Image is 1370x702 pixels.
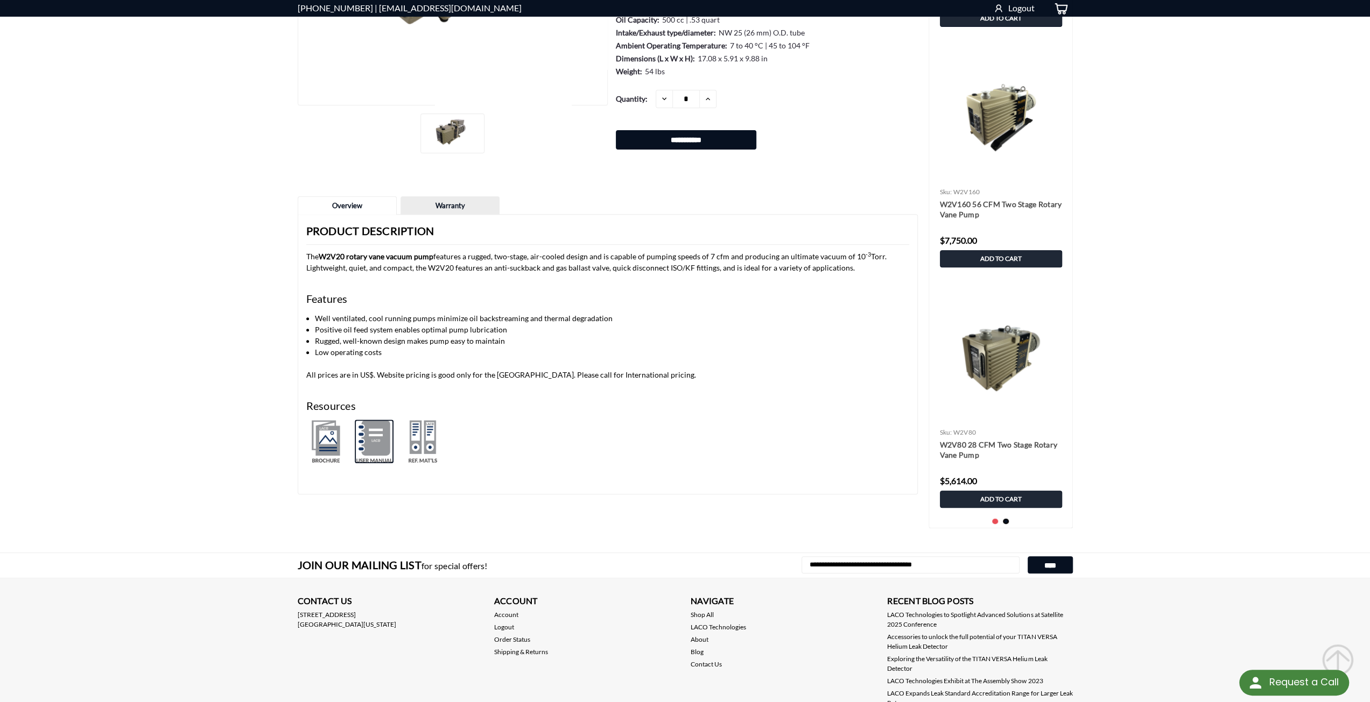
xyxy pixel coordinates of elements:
[616,14,659,25] dt: Oil Capacity:
[616,27,716,38] dt: Intake/Exhaust type/diameter:
[494,647,548,657] a: Shipping & Returns
[691,594,876,610] h3: Navigate
[1247,674,1264,691] img: round button
[1003,519,1009,524] button: 2 of 2
[298,594,483,610] h3: Contact Us
[644,66,664,77] dd: 54 lbs
[940,250,1062,267] a: Add to Cart
[421,561,488,571] span: for special offers!
[887,654,1072,673] a: Exploring the Versatility of the TITAN VERSA Helium Leak Detector
[298,196,397,215] a: Overview
[729,40,809,51] dd: 7 to 40 °C | 45 to 104 °F
[691,647,704,657] a: Blog
[424,117,477,147] img: W2V20 7 CFM Two Stage Rotary Vane Pump
[940,199,1062,221] a: W2V160 56 CFM Two Stage Rotary Vane Pump
[306,251,909,273] p: The features a rugged, two-stage, air-cooled design and is capable of pumping speeds of 7 cfm and...
[306,369,909,380] p: All prices are in US$. Website pricing is good only for the [GEOGRAPHIC_DATA]. Please call for In...
[494,610,518,620] a: Account
[940,235,977,245] span: $7,750.00
[315,313,909,324] li: Well ventilated, cool running pumps minimize oil backstreaming and thermal degradation
[494,594,679,610] h3: Account
[940,10,1062,27] a: Add to Cart
[616,53,695,64] dt: Dimensions (L x W x H):
[980,15,1022,22] span: Add to Cart
[940,476,977,486] span: $5,614.00
[355,436,394,445] a: W2V Series Rotary Vane Vacuum Pump Manual
[691,635,708,644] a: About
[940,491,1062,508] a: Add to Cart
[697,53,767,64] dd: 17.08 x 5.91 x 9.88 in
[940,428,976,436] a: sku: W2V80
[980,495,1022,503] span: Add to Cart
[306,436,345,445] a: W2V20 Vacuum Pump Product Sheet
[616,90,648,108] label: Quantity:
[1269,670,1338,694] div: Request a Call
[866,251,871,258] sup: -3
[403,420,442,463] img: thumb-refmatls.png
[616,40,727,51] dt: Ambient Operating Temperature:
[953,188,980,196] span: W2V160
[1322,644,1354,676] div: Scroll Back to Top
[718,27,804,38] dd: NW 25 (26 mm) O.D. tube
[887,676,1043,686] a: LACO Technologies Exhibit at The Assembly Show 2023
[319,252,433,261] strong: W2V20 rotary vane vacuum pump
[306,223,909,245] h3: Product Description
[401,197,499,215] a: Warranty
[616,66,642,77] dt: Weight:
[403,436,442,445] a: W2V Pump Curves
[306,398,909,414] h4: Resources
[298,610,483,629] address: [STREET_ADDRESS] [GEOGRAPHIC_DATA][US_STATE]
[887,594,1072,610] h3: Recent Blog Posts
[953,428,976,436] span: W2V80
[940,428,952,436] span: sku:
[315,324,909,335] li: Positive oil feed system enables optimal pump lubrication
[306,420,345,463] img: https://cdn11.bigcommerce.com/s-fsqecafu8p/product_images/uploaded_images/brochures-thumbnail.png...
[1322,644,1354,676] svg: submit
[940,188,980,196] a: sku: W2V160
[306,290,909,307] h4: Features
[935,80,1067,155] img: W2V160 56 CFM Two Stage Rotary Vane Pump
[691,622,746,632] a: LACO Technologies
[315,335,909,346] li: Rugged, well-known design makes pump easy to maintain
[1045,1,1073,16] a: cart-preview-dropdown
[980,255,1022,263] span: Add to Cart
[887,610,1072,629] a: LACO Technologies to Spotlight Advanced Solutions at Satellite 2025 Conference
[940,188,952,196] span: sku:
[993,2,1004,12] svg: account
[355,420,394,463] img: https://cdn11.bigcommerce.com/s-fsqecafu8p/product_images/uploaded_images/user-manual-thumbnails....
[315,346,909,358] li: Low operating costs
[494,622,514,632] a: Logout
[935,321,1067,395] img: W2V80 28 CFM Two Stage Rotary Vane Pump
[298,553,493,578] h3: Join Our Mailing List
[1239,670,1349,696] div: Request a Call
[662,14,719,25] dd: 500 cc | .53 quart
[691,660,722,669] a: Contact Us
[992,519,998,524] button: 1 of 2
[940,439,1062,461] a: W2V80 28 CFM Two Stage Rotary Vane Pump
[691,610,714,620] a: Shop All
[887,632,1072,651] a: Accessories to unlock the full potential of your TITAN VERSA Helium Leak Detector
[494,635,530,644] a: Order Status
